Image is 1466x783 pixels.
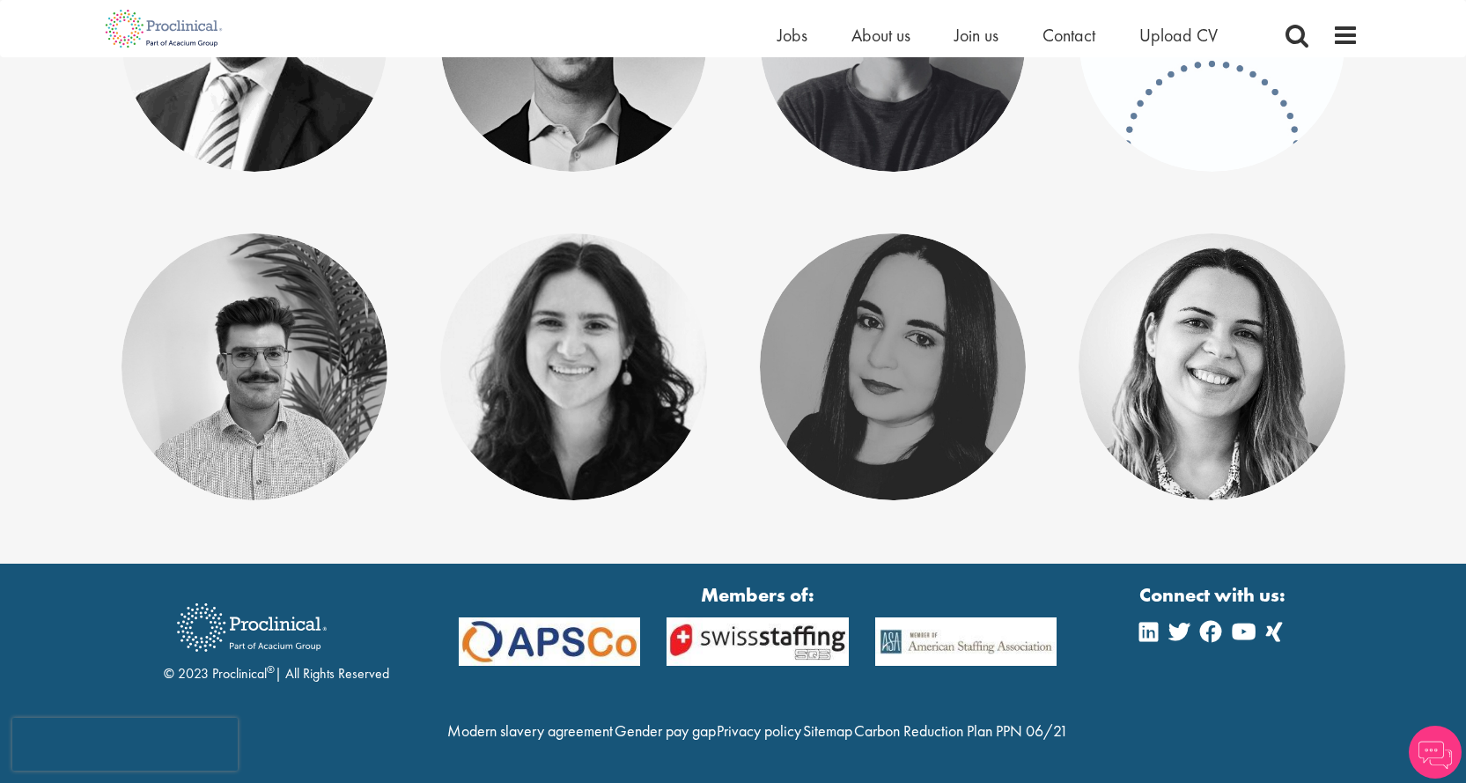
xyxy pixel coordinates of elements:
img: Proclinical Recruitment [164,591,340,664]
iframe: reCAPTCHA [12,718,238,771]
a: About us [851,24,910,47]
a: Sitemap [803,720,852,741]
strong: Members of: [459,581,1057,609]
a: Upload CV [1139,24,1218,47]
img: APSCo [653,617,862,666]
img: APSCo [862,617,1071,666]
strong: Connect with us: [1139,581,1289,609]
a: Join us [954,24,998,47]
a: Gender pay gap [615,720,716,741]
a: Privacy policy [717,720,801,741]
sup: ® [267,662,275,676]
a: Jobs [777,24,807,47]
a: Modern slavery agreement [447,720,613,741]
a: Contact [1042,24,1095,47]
div: © 2023 Proclinical | All Rights Reserved [164,590,389,684]
a: Carbon Reduction Plan PPN 06/21 [854,720,1068,741]
img: APSCo [446,617,654,666]
img: Chatbot [1409,726,1462,779]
